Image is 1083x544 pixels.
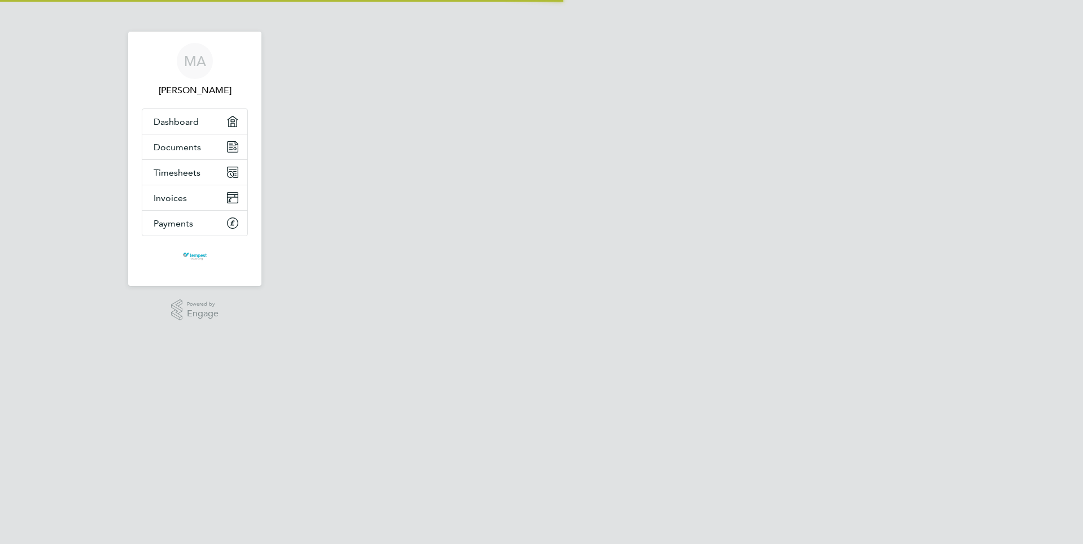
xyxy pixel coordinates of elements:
[142,160,247,185] a: Timesheets
[142,134,247,159] a: Documents
[128,32,261,286] nav: Main navigation
[142,43,248,97] a: MA[PERSON_NAME]
[187,309,219,319] span: Engage
[142,185,247,210] a: Invoices
[142,84,248,97] span: Malaika Arshad
[154,167,200,178] span: Timesheets
[187,299,219,309] span: Powered by
[184,54,206,68] span: MA
[142,247,248,266] a: Go to home page
[154,218,193,229] span: Payments
[154,116,199,127] span: Dashboard
[171,299,219,321] a: Powered byEngage
[154,193,187,203] span: Invoices
[142,211,247,236] a: Payments
[182,247,207,266] img: tempestresourcing-logo-retina.png
[142,109,247,134] a: Dashboard
[154,142,201,153] span: Documents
